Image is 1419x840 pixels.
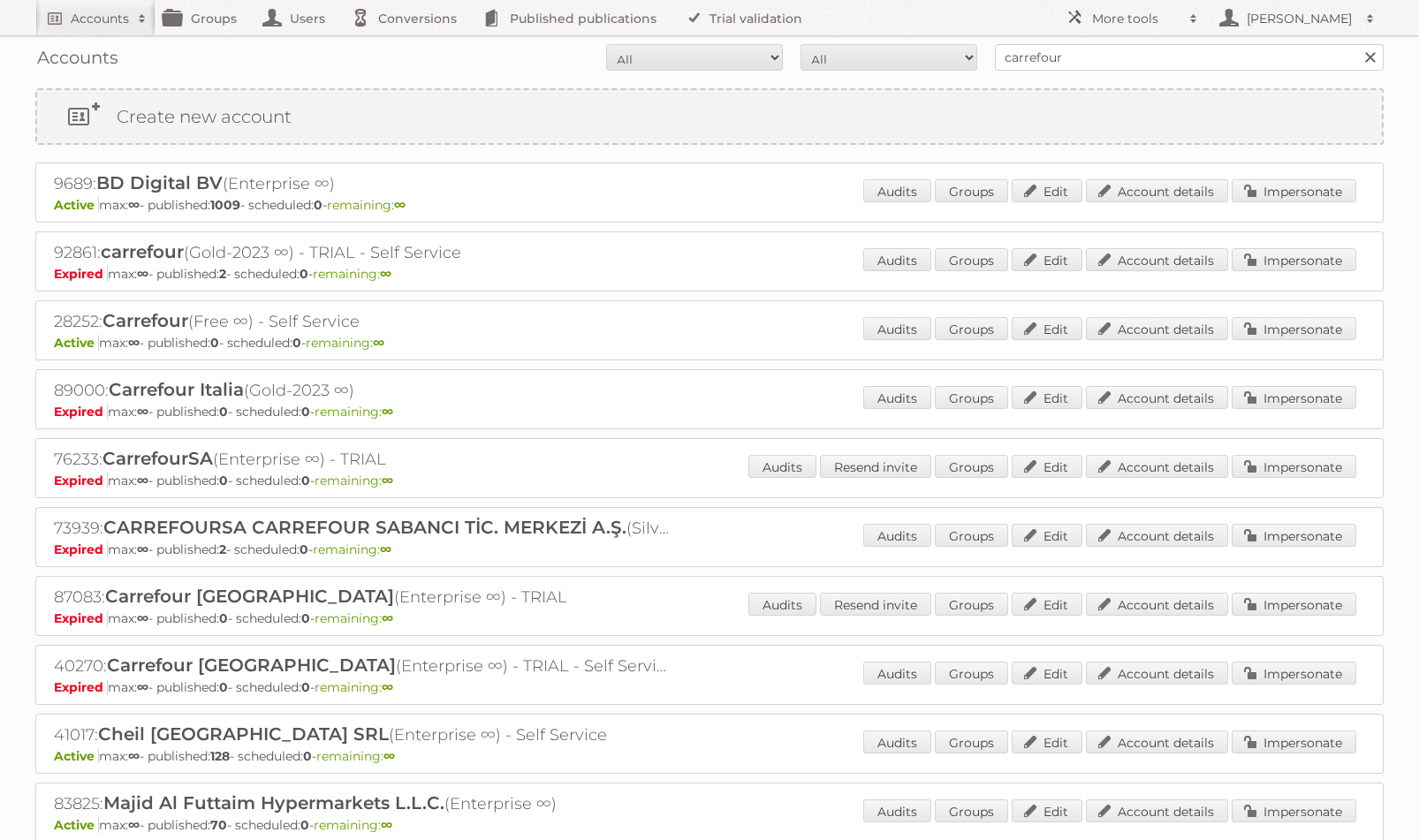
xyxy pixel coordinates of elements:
span: Expired [54,404,108,420]
a: Edit [1012,248,1082,271]
strong: 0 [303,748,312,764]
a: Impersonate [1232,799,1356,822]
strong: 0 [300,541,308,557]
a: Groups [935,455,1008,478]
a: Account details [1086,248,1228,271]
strong: ∞ [382,473,393,488]
span: remaining: [315,610,393,626]
span: CARREFOURSA CARREFOUR SABANCI TİC. MERKEZİ A.Ş. [103,517,626,538]
h2: 87083: (Enterprise ∞) - TRIAL [54,586,672,609]
span: remaining: [314,817,392,833]
h2: 40270: (Enterprise ∞) - TRIAL - Self Service [54,655,672,677]
a: Edit [1012,593,1082,616]
p: max: - published: - scheduled: - [54,817,1365,833]
a: Account details [1086,179,1228,202]
strong: 2 [219,541,226,557]
strong: 0 [300,266,308,282]
strong: ∞ [382,610,393,626]
strong: ∞ [137,404,148,420]
span: Cheil [GEOGRAPHIC_DATA] SRL [98,723,389,745]
span: Carrefour [102,310,188,331]
a: Audits [863,317,931,340]
strong: ∞ [394,197,406,213]
span: Active [54,748,99,764]
strong: 0 [314,197,322,213]
span: remaining: [313,266,391,282]
strong: 2 [219,266,226,282]
a: Create new account [37,90,1382,143]
a: Impersonate [1232,524,1356,547]
a: Edit [1012,730,1082,753]
h2: Accounts [71,10,129,27]
a: Audits [863,524,931,547]
a: Groups [935,593,1008,616]
strong: ∞ [137,473,148,488]
h2: More tools [1092,10,1180,27]
a: Groups [935,179,1008,202]
strong: 128 [210,748,230,764]
h2: 9689: (Enterprise ∞) [54,172,672,195]
a: Account details [1086,386,1228,409]
a: Audits [863,730,931,753]
a: Impersonate [1232,248,1356,271]
strong: ∞ [381,817,392,833]
strong: 0 [219,473,228,488]
a: Groups [935,248,1008,271]
strong: 0 [210,335,219,351]
a: Impersonate [1232,179,1356,202]
p: max: - published: - scheduled: - [54,541,1365,557]
a: Audits [748,593,816,616]
strong: 0 [219,610,228,626]
span: Carrefour [GEOGRAPHIC_DATA] [107,655,396,676]
p: max: - published: - scheduled: - [54,335,1365,351]
a: Edit [1012,524,1082,547]
span: Expired [54,266,108,282]
span: Expired [54,679,108,695]
a: Impersonate [1232,662,1356,685]
span: Expired [54,610,108,626]
a: Account details [1086,524,1228,547]
strong: ∞ [380,266,391,282]
span: remaining: [306,335,384,351]
span: remaining: [313,541,391,557]
span: remaining: [316,748,395,764]
a: Impersonate [1232,386,1356,409]
strong: 0 [301,473,310,488]
a: Edit [1012,799,1082,822]
a: Impersonate [1232,730,1356,753]
span: Carrefour Italia [109,379,244,400]
a: Groups [935,730,1008,753]
span: remaining: [327,197,406,213]
a: Groups [935,317,1008,340]
a: Audits [863,662,931,685]
strong: ∞ [137,610,148,626]
a: Impersonate [1232,455,1356,478]
strong: ∞ [128,817,140,833]
span: Majid Al Futtaim Hypermarkets L.L.C. [103,792,444,814]
strong: ∞ [383,748,395,764]
a: Audits [863,799,931,822]
p: max: - published: - scheduled: - [54,404,1365,420]
strong: ∞ [128,197,140,213]
h2: 41017: (Enterprise ∞) - Self Service [54,723,672,746]
a: Audits [863,386,931,409]
h2: 83825: (Enterprise ∞) [54,792,672,815]
a: Account details [1086,799,1228,822]
span: remaining: [315,679,393,695]
h2: 73939: (Silver-2023 ∞) - TRIAL [54,517,672,540]
strong: 0 [301,679,310,695]
span: Carrefour [GEOGRAPHIC_DATA] [105,586,394,607]
span: Active [54,335,99,351]
a: Edit [1012,455,1082,478]
span: remaining: [315,404,393,420]
h2: 89000: (Gold-2023 ∞) [54,379,672,402]
strong: 70 [210,817,227,833]
strong: ∞ [137,541,148,557]
strong: ∞ [382,404,393,420]
span: Expired [54,541,108,557]
a: Edit [1012,179,1082,202]
a: Account details [1086,662,1228,685]
strong: 1009 [210,197,240,213]
a: Groups [935,799,1008,822]
h2: 92861: (Gold-2023 ∞) - TRIAL - Self Service [54,241,672,264]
